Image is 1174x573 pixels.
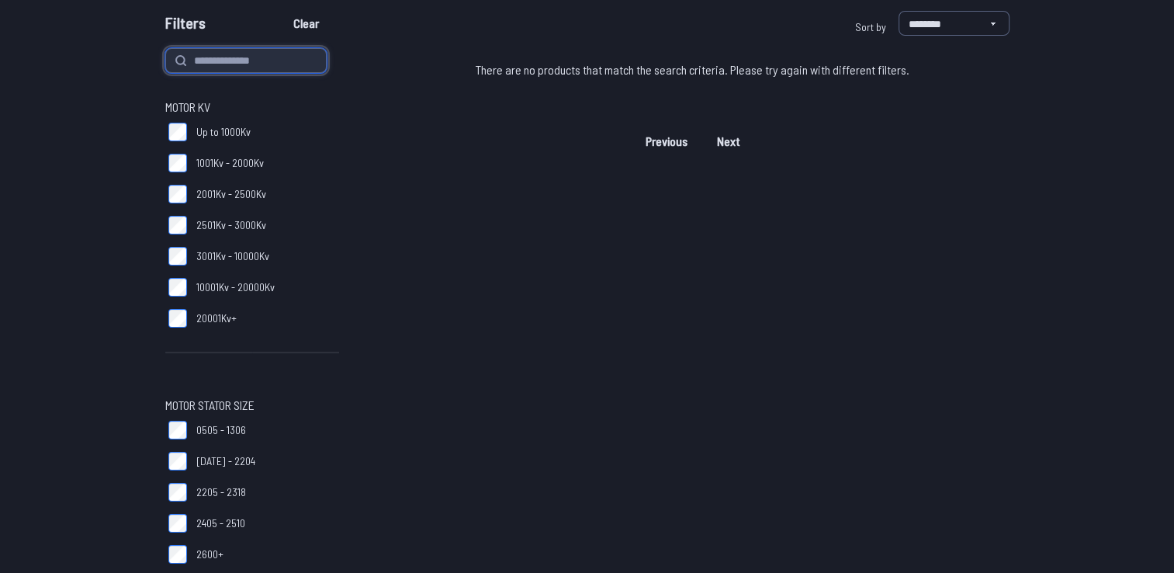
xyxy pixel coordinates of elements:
span: 2205 - 2318 [196,484,246,500]
div: There are no products that match the search criteria. Please try again with different filters. [376,48,1010,92]
input: 10001Kv - 20000Kv [168,278,187,297]
span: 10001Kv - 20000Kv [196,280,275,295]
span: Filters [165,11,206,42]
span: 2405 - 2510 [196,516,245,531]
input: 1001Kv - 2000Kv [168,154,187,172]
input: 2600+ [168,545,187,564]
span: Up to 1000Kv [196,124,251,140]
input: 2405 - 2510 [168,514,187,533]
input: 2001Kv - 2500Kv [168,185,187,203]
select: Sort by [899,11,1010,36]
span: Motor KV [165,98,210,116]
span: 2001Kv - 2500Kv [196,186,266,202]
span: 0505 - 1306 [196,422,246,438]
input: [DATE] - 2204 [168,452,187,471]
button: Clear [280,11,332,36]
span: 3001Kv - 10000Kv [196,248,269,264]
span: [DATE] - 2204 [196,453,255,469]
input: 0505 - 1306 [168,421,187,439]
input: 20001Kv+ [168,309,187,328]
input: 2501Kv - 3000Kv [168,216,187,234]
span: Sort by [855,20,886,33]
input: 2205 - 2318 [168,483,187,502]
span: 2600+ [196,547,223,562]
span: Motor Stator Size [165,396,255,415]
span: 20001Kv+ [196,311,237,326]
span: 2501Kv - 3000Kv [196,217,266,233]
input: 3001Kv - 10000Kv [168,247,187,266]
input: Up to 1000Kv [168,123,187,141]
span: 1001Kv - 2000Kv [196,155,264,171]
